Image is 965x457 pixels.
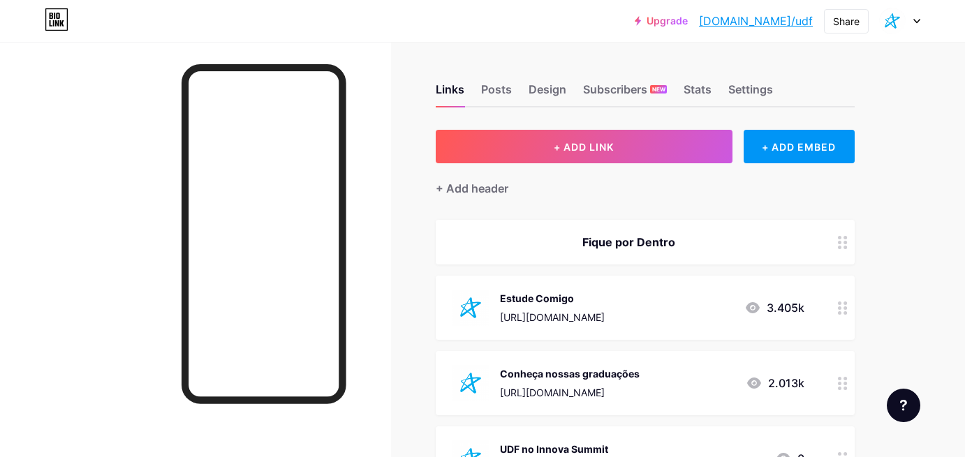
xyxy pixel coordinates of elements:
[879,8,906,34] img: udf
[436,180,508,197] div: + Add header
[452,290,489,326] img: Estude Comigo
[529,81,566,106] div: Design
[500,366,640,381] div: Conheça nossas graduações
[744,130,855,163] div: + ADD EMBED
[500,291,605,306] div: Estude Comigo
[436,130,732,163] button: + ADD LINK
[500,442,608,456] div: UDF no Innova Summit
[744,299,804,316] div: 3.405k
[583,81,667,106] div: Subscribers
[684,81,712,106] div: Stats
[746,375,804,391] div: 2.013k
[436,81,464,106] div: Links
[500,310,605,324] div: [URL][DOMAIN_NAME]
[500,385,640,400] div: [URL][DOMAIN_NAME]
[635,15,688,27] a: Upgrade
[452,365,489,401] img: Conheça nossas graduações
[481,81,512,106] div: Posts
[728,81,773,106] div: Settings
[699,13,813,29] a: [DOMAIN_NAME]/udf
[452,234,804,250] div: Fique por Dentro
[554,141,614,153] span: + ADD LINK
[833,14,860,29] div: Share
[652,85,665,93] span: NEW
